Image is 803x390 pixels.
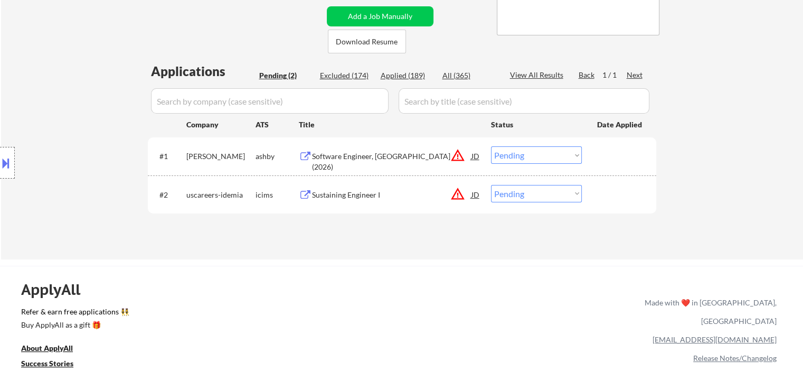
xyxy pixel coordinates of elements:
[640,293,777,330] div: Made with ❤️ in [GEOGRAPHIC_DATA], [GEOGRAPHIC_DATA]
[21,343,73,352] u: About ApplyAll
[21,342,88,356] a: About ApplyAll
[186,119,256,130] div: Company
[653,335,777,344] a: [EMAIL_ADDRESS][DOMAIN_NAME]
[256,119,299,130] div: ATS
[299,119,481,130] div: Title
[328,30,406,53] button: Download Resume
[450,148,465,163] button: warning_amber
[399,88,649,114] input: Search by title (case sensitive)
[312,190,471,200] div: Sustaining Engineer I
[320,70,373,81] div: Excluded (174)
[442,70,495,81] div: All (365)
[186,190,256,200] div: uscareers-idemia
[21,359,73,368] u: Success Stories
[151,88,389,114] input: Search by company (case sensitive)
[579,70,596,80] div: Back
[312,151,471,172] div: Software Engineer, [GEOGRAPHIC_DATA] (2026)
[470,185,481,204] div: JD
[597,119,644,130] div: Date Applied
[627,70,644,80] div: Next
[21,308,424,319] a: Refer & earn free applications 👯‍♀️
[256,190,299,200] div: icims
[21,321,127,329] div: Buy ApplyAll as a gift 🎁
[510,70,566,80] div: View All Results
[186,151,256,162] div: [PERSON_NAME]
[21,358,88,371] a: Success Stories
[693,354,777,363] a: Release Notes/Changelog
[259,70,312,81] div: Pending (2)
[491,115,582,134] div: Status
[151,65,256,78] div: Applications
[381,70,433,81] div: Applied (189)
[602,70,627,80] div: 1 / 1
[21,281,92,299] div: ApplyAll
[470,146,481,165] div: JD
[327,6,433,26] button: Add a Job Manually
[450,187,465,201] button: warning_amber
[256,151,299,162] div: ashby
[21,319,127,332] a: Buy ApplyAll as a gift 🎁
